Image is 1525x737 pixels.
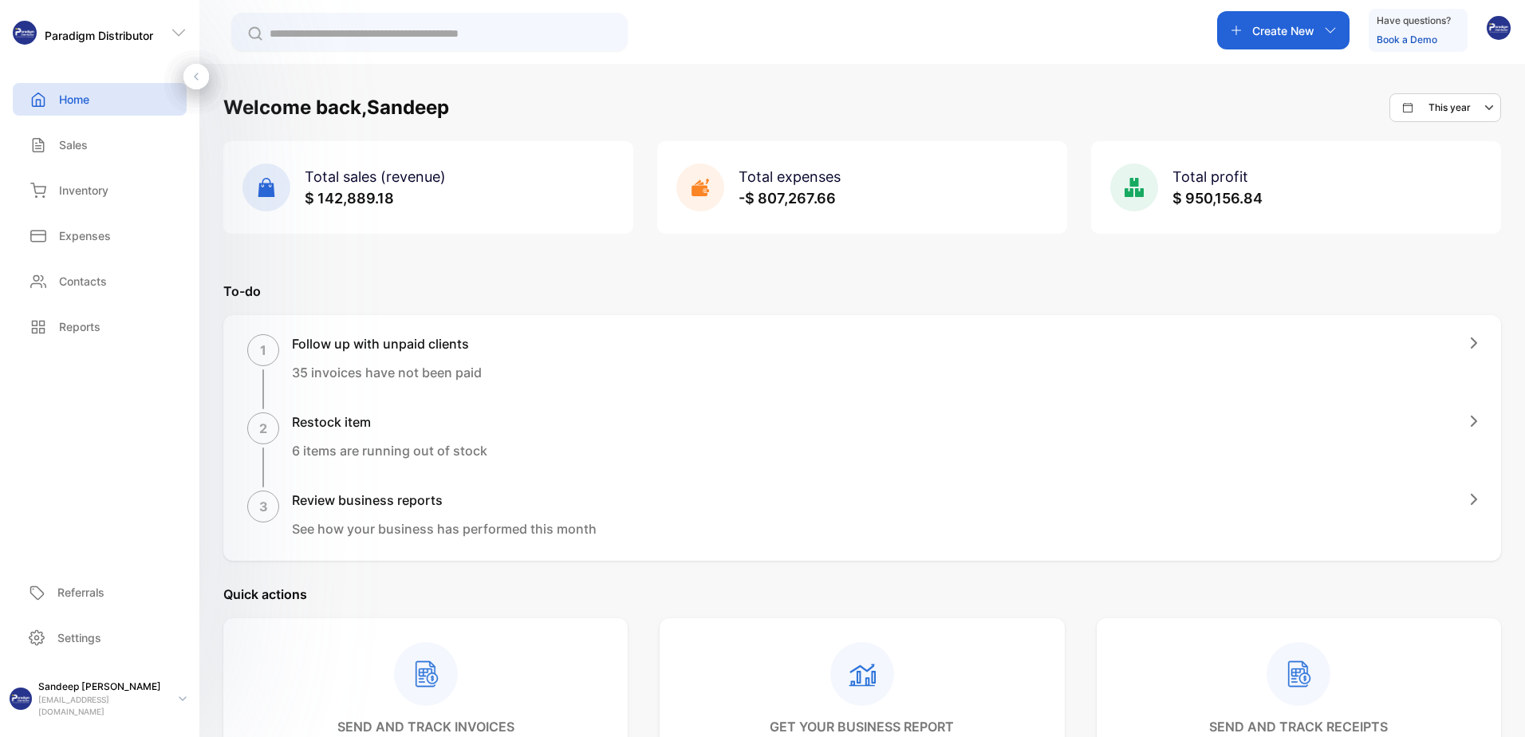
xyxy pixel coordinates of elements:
p: 1 [260,341,266,360]
h1: Welcome back, Sandeep [223,93,449,122]
p: Reports [59,318,100,335]
p: To-do [223,282,1501,301]
p: Contacts [59,273,107,290]
p: [EMAIL_ADDRESS][DOMAIN_NAME] [38,694,166,718]
img: avatar [1487,16,1511,40]
p: Home [59,91,89,108]
p: 6 items are running out of stock [292,441,487,460]
p: Paradigm Distributor [45,27,153,44]
p: Have questions? [1377,13,1451,29]
a: Book a Demo [1377,33,1437,45]
p: Inventory [59,182,108,199]
span: $ 950,156.84 [1172,190,1263,207]
p: Settings [57,629,101,646]
p: Quick actions [223,585,1501,604]
p: 3 [259,497,268,516]
span: Total sales (revenue) [305,168,446,185]
p: Referrals [57,584,104,601]
span: Total profit [1172,168,1248,185]
p: Sandeep [PERSON_NAME] [38,680,166,694]
button: avatar [1487,11,1511,49]
p: 2 [259,419,267,438]
p: send and track receipts [1209,717,1388,736]
p: send and track invoices [337,717,514,736]
p: Create New [1252,22,1314,39]
button: Create New [1217,11,1350,49]
h1: Follow up with unpaid clients [292,334,482,353]
img: logo [13,21,37,45]
p: See how your business has performed this month [292,519,597,538]
h1: Restock item [292,412,487,432]
p: Expenses [59,227,111,244]
p: 35 invoices have not been paid [292,363,482,382]
button: This year [1389,93,1501,122]
h1: Review business reports [292,491,597,510]
p: get your business report [770,717,954,736]
p: This year [1428,100,1471,115]
span: $ 142,889.18 [305,190,394,207]
p: Sales [59,136,88,153]
span: Total expenses [739,168,841,185]
img: profile [10,688,32,710]
span: -$ 807,267.66 [739,190,836,207]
